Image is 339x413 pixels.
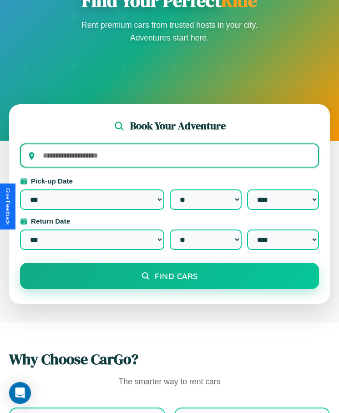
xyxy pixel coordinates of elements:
div: Give Feedback [5,188,11,225]
label: Return Date [20,217,319,225]
div: Open Intercom Messenger [9,382,31,404]
p: Rent premium cars from trusted hosts in your city. Adventures start here. [79,19,261,44]
p: The smarter way to rent cars [9,375,330,389]
h2: Book Your Adventure [130,119,226,133]
h2: Why Choose CarGo? [9,349,330,369]
label: Pick-up Date [20,177,319,185]
button: Find Cars [20,263,319,289]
